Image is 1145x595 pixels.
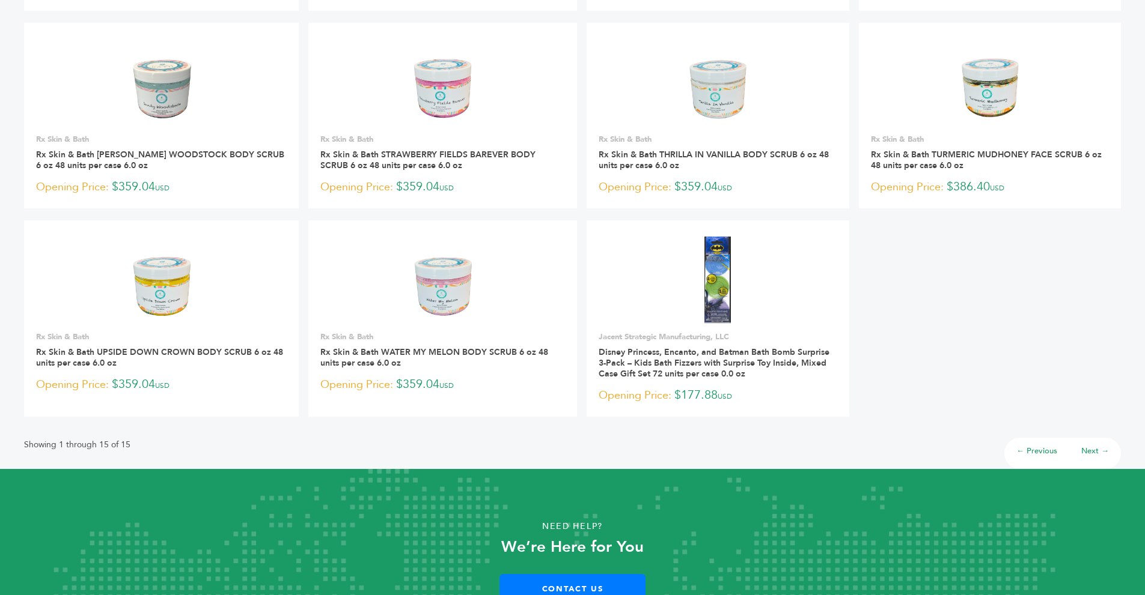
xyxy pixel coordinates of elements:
p: Jacent Strategic Manufacturing, LLC [599,331,837,342]
p: Need Help? [57,518,1088,536]
p: Rx Skin & Bath [36,134,287,145]
span: Opening Price: [320,376,393,393]
a: Rx Skin & Bath WATER MY MELON BODY SCRUB 6 oz 48 units per case 6.0 oz [320,346,548,369]
p: Rx Skin & Bath [599,134,837,145]
p: Showing 1 through 15 of 15 [24,438,130,452]
p: $359.04 [320,178,566,196]
p: $177.88 [599,387,837,405]
a: ← Previous [1016,445,1057,456]
img: Rx Skin & Bath SANDY WOODSTOCK BODY SCRUB 6 oz 48 units per case 6.0 oz [118,39,205,126]
p: Rx Skin & Bath [320,331,566,342]
p: Rx Skin & Bath [871,134,1110,145]
p: $359.04 [36,376,287,394]
span: USD [439,381,454,390]
span: Opening Price: [36,179,109,195]
strong: We’re Here for You [501,536,644,558]
span: USD [718,391,732,401]
a: Rx Skin & Bath [PERSON_NAME] WOODSTOCK BODY SCRUB 6 oz 48 units per case 6.0 oz [36,149,284,171]
a: Rx Skin & Bath UPSIDE DOWN CROWN BODY SCRUB 6 oz 48 units per case 6.0 oz [36,346,283,369]
p: $359.04 [320,376,566,394]
img: Rx Skin & Bath UPSIDE DOWN CROWN BODY SCRUB 6 oz 48 units per case 6.0 oz [118,237,205,324]
span: USD [990,183,1004,193]
p: Rx Skin & Bath [320,134,566,145]
p: $386.40 [871,178,1110,196]
span: Opening Price: [599,179,671,195]
p: $359.04 [36,178,287,196]
a: Next → [1081,445,1109,456]
p: $359.04 [599,178,837,196]
a: Rx Skin & Bath TURMERIC MUDHONEY FACE SCRUB 6 oz 48 units per case 6.0 oz [871,149,1102,171]
span: USD [718,183,732,193]
a: Disney Princess, Encanto, and Batman Bath Bomb Surprise 3-Pack – Kids Bath Fizzers with Surprise ... [599,346,829,379]
span: USD [155,381,169,390]
a: Rx Skin & Bath THRILLA IN VANILLA BODY SCRUB 6 oz 48 units per case 6.0 oz [599,149,829,171]
img: Disney Princess, Encanto, and Batman Bath Bomb Surprise 3-Pack – Kids Bath Fizzers with Surprise ... [704,237,731,323]
img: Rx Skin & Bath THRILLA IN VANILLA BODY SCRUB 6 oz 48 units per case 6.0 oz [674,39,762,126]
img: Rx Skin & Bath STRAWBERRY FIELDS BAREVER BODY SCRUB 6 oz 48 units per case 6.0 oz [399,39,486,126]
span: USD [439,183,454,193]
a: Rx Skin & Bath STRAWBERRY FIELDS BAREVER BODY SCRUB 6 oz 48 units per case 6.0 oz [320,149,536,171]
img: Rx Skin & Bath WATER MY MELON BODY SCRUB 6 oz 48 units per case 6.0 oz [399,237,486,324]
span: USD [155,183,169,193]
span: Opening Price: [599,387,671,403]
span: Opening Price: [871,179,944,195]
span: Opening Price: [36,376,109,393]
span: Opening Price: [320,179,393,195]
img: Rx Skin & Bath TURMERIC MUDHONEY FACE SCRUB 6 oz 48 units per case 6.0 oz [947,39,1034,126]
p: Rx Skin & Bath [36,331,287,342]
